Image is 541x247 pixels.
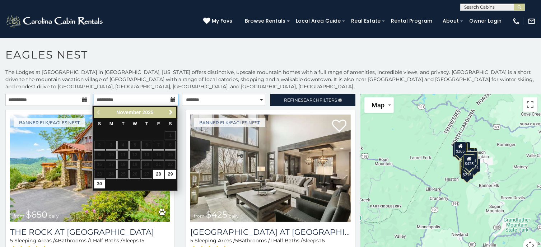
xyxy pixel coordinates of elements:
a: Add to favorites [332,119,346,134]
span: 1 Half Baths / [90,237,122,244]
a: Browse Rentals [241,15,289,27]
img: The Rock at Eagles Nest [10,115,170,222]
div: $230 [466,151,478,165]
a: Real Estate [348,15,384,27]
span: Search [301,97,320,103]
span: $425 [206,209,227,220]
span: Saturday [169,121,172,126]
span: 1 Half Baths / [270,237,303,244]
a: My Favs [203,17,234,25]
span: 15 [140,237,144,244]
div: $285 [453,143,465,157]
span: Refine Filters [284,97,337,103]
span: Map [372,101,384,109]
span: daily [229,213,239,219]
span: 16 [320,237,325,244]
span: 4 [55,237,58,244]
img: phone-regular-white.png [512,17,520,25]
a: Rental Program [387,15,436,27]
a: The Rock at [GEOGRAPHIC_DATA] [10,227,170,237]
span: Monday [109,121,113,126]
a: Sunset Ridge Hideaway at Eagles Nest from $425 daily [190,115,350,222]
div: $230 [460,161,472,174]
h3: The Rock at Eagles Nest [10,227,170,237]
span: Next [168,109,174,115]
img: mail-regular-white.png [528,17,536,25]
a: 29 [165,170,176,179]
span: Tuesday [122,121,125,126]
a: RefineSearchFilters [270,94,355,106]
a: 30 [94,180,105,188]
div: $315 [463,148,475,162]
span: Wednesday [133,121,137,126]
span: Sunday [98,121,101,126]
span: November [116,109,141,115]
h3: Sunset Ridge Hideaway at Eagles Nest [190,227,350,237]
div: $305 [456,142,468,156]
a: Local Area Guide [292,15,344,27]
img: White-1-2.png [5,14,105,28]
span: daily [49,213,59,219]
div: $200 [465,148,477,161]
span: Thursday [145,121,148,126]
div: $215 [461,165,473,179]
span: 2025 [142,109,153,115]
img: Sunset Ridge Hideaway at Eagles Nest [190,115,350,222]
span: from [194,213,205,219]
a: [GEOGRAPHIC_DATA] at [GEOGRAPHIC_DATA] [190,227,350,237]
span: Friday [157,121,160,126]
span: $650 [26,209,47,220]
div: $305 [459,161,471,175]
button: Change map style [364,97,394,113]
a: 28 [153,170,164,179]
span: from [14,213,24,219]
a: Banner Elk/Eagles Nest [14,118,85,127]
button: Toggle fullscreen view [523,97,537,112]
a: About [439,15,462,27]
span: 5 [10,237,13,244]
a: The Rock at Eagles Nest from $650 daily [10,115,170,222]
div: $230 [460,160,472,174]
span: 5 [190,237,193,244]
a: Next [167,108,176,117]
a: Owner Login [466,15,505,27]
div: $650 [462,157,474,170]
span: 5 [235,237,238,244]
div: $425 [463,154,475,168]
span: My Favs [212,17,232,25]
div: $265 [454,142,466,155]
a: Banner Elk/Eagles Nest [194,118,265,127]
div: $424 [468,158,480,172]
